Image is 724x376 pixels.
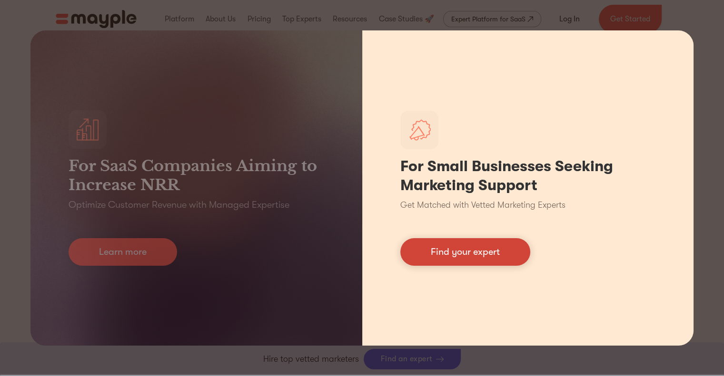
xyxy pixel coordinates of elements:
h1: For Small Businesses Seeking Marketing Support [400,157,656,195]
a: Learn more [69,238,177,266]
a: Find your expert [400,238,530,266]
h3: For SaaS Companies Aiming to Increase NRR [69,156,324,194]
p: Get Matched with Vetted Marketing Experts [400,199,565,212]
p: Optimize Customer Revenue with Managed Expertise [69,198,289,212]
